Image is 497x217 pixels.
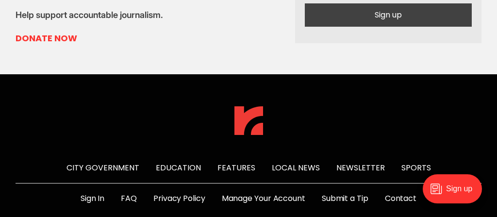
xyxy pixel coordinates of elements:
[81,193,104,204] a: Sign In
[322,193,368,204] a: Submit a Tip
[16,9,180,21] p: Help support accountable journalism.
[156,162,201,173] a: Education
[401,162,431,173] a: Sports
[414,169,497,217] iframe: portal-trigger
[234,106,263,135] img: The Richmonder
[222,193,305,204] a: Manage Your Account
[305,3,472,27] button: Sign up
[217,162,255,173] a: Features
[16,33,180,44] a: Donate Now
[121,193,137,204] a: FAQ
[385,193,416,204] a: Contact
[66,162,139,173] a: City Government
[153,193,205,204] a: Privacy Policy
[336,162,385,173] a: Newsletter
[272,162,320,173] a: Local News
